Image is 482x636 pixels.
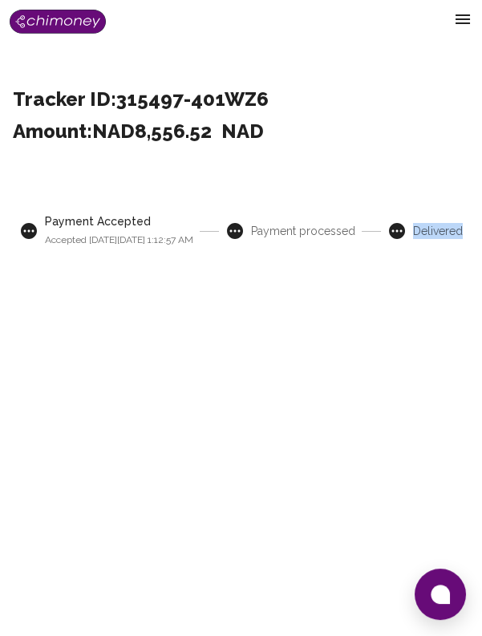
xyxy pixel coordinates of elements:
[92,124,212,140] span: NAD8,556.52
[10,10,106,34] img: Logo
[45,234,193,245] span: Accepted [DATE][DATE] 1:12:57 AM
[13,124,469,140] div: Amount:
[45,213,193,229] span: Payment Accepted
[13,91,469,107] h1: Tracker ID: 315497-401WZ6
[251,223,355,239] span: Payment processed
[415,569,466,620] button: Open chat window
[413,223,463,239] span: Delivered
[221,124,264,140] div: NAD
